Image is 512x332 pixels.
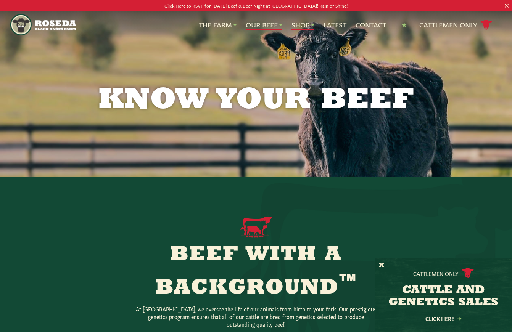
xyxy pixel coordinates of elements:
[339,273,357,291] sup: ™
[246,20,282,30] a: Our Beef
[413,269,459,277] p: Cattlemen Only
[109,244,403,299] h2: Beef With a Background
[291,20,314,30] a: Shop
[384,284,502,309] h3: CATTLE AND GENETICS SALES
[10,14,76,35] img: https://roseda.com/wp-content/uploads/2021/05/roseda-25-header.png
[419,18,493,32] a: Cattlemen Only
[356,20,386,30] a: Contact
[409,316,478,321] a: Click Here
[324,20,346,30] a: Latest
[61,85,451,116] h1: Know Your Beef
[379,261,384,269] button: X
[462,268,474,278] img: cattle-icon.svg
[199,20,237,30] a: The Farm
[10,11,502,38] nav: Main Navigation
[134,305,378,328] p: At [GEOGRAPHIC_DATA], we oversee the life of our animals from birth to your fork. Our prestigious...
[26,2,486,10] p: Click Here to RSVP for [DATE] Beef & Beer Night at [GEOGRAPHIC_DATA]! Rain or Shine!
